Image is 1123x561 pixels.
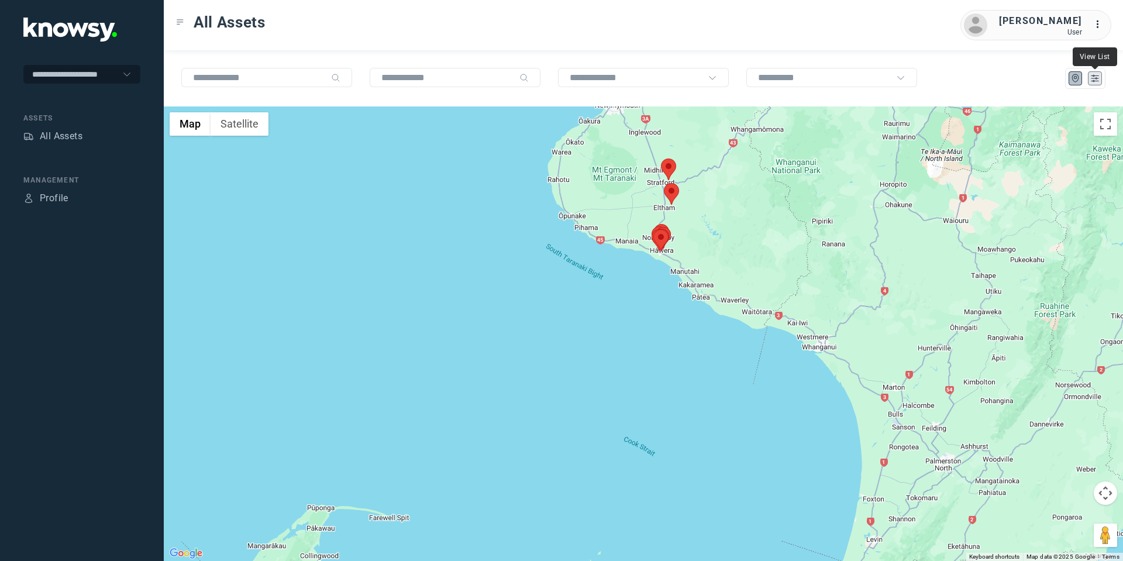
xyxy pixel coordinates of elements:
div: Search [519,73,529,82]
span: Map data ©2025 Google [1026,553,1095,560]
div: [PERSON_NAME] [999,14,1082,28]
span: All Assets [194,12,266,33]
div: : [1094,18,1108,32]
div: : [1094,18,1108,33]
img: Application Logo [23,18,117,42]
div: Search [331,73,340,82]
div: Assets [23,113,140,123]
a: ProfileProfile [23,191,68,205]
img: Google [167,546,205,561]
div: Management [23,175,140,185]
div: Assets [23,131,34,142]
a: AssetsAll Assets [23,129,82,143]
button: Show street map [170,112,211,136]
button: Drag Pegman onto the map to open Street View [1094,524,1117,547]
button: Toggle fullscreen view [1094,112,1117,136]
div: All Assets [40,129,82,143]
tspan: ... [1094,20,1106,29]
a: Terms (opens in new tab) [1102,553,1119,560]
div: Profile [40,191,68,205]
div: Toggle Menu [176,18,184,26]
button: Show satellite imagery [211,112,268,136]
div: User [999,28,1082,36]
a: Open this area in Google Maps (opens a new window) [167,546,205,561]
img: avatar.png [964,13,987,37]
div: List [1090,73,1100,84]
span: View List [1080,53,1110,61]
button: Map camera controls [1094,481,1117,505]
div: Map [1070,73,1081,84]
div: Profile [23,193,34,204]
button: Keyboard shortcuts [969,553,1019,561]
